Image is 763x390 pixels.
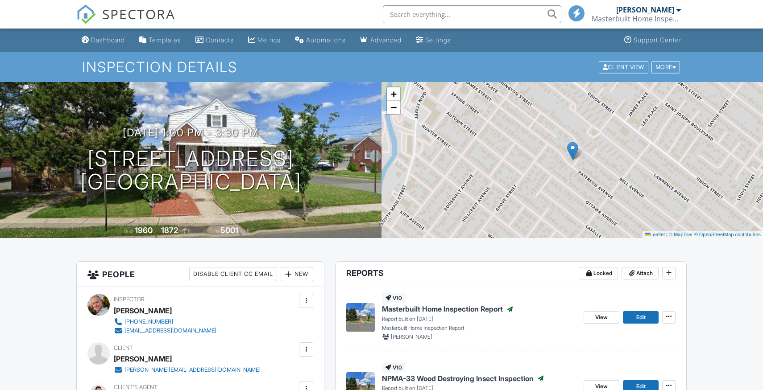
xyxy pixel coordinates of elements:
div: Client View [599,61,648,73]
a: Templates [136,32,185,49]
a: © MapTiler [669,232,693,237]
div: 1960 [135,226,153,235]
a: Metrics [245,32,284,49]
a: [EMAIL_ADDRESS][DOMAIN_NAME] [114,326,216,335]
a: Dashboard [78,32,129,49]
div: [PERSON_NAME] [114,304,172,317]
a: Contacts [192,32,237,49]
span: sq.ft. [240,228,251,234]
span: − [391,102,397,113]
span: | [666,232,668,237]
a: [PERSON_NAME][EMAIL_ADDRESS][DOMAIN_NAME] [114,365,261,374]
div: [PERSON_NAME] [616,5,674,14]
a: Leaflet [645,232,665,237]
h1: [STREET_ADDRESS] [GEOGRAPHIC_DATA] [80,147,302,194]
a: SPECTORA [76,12,175,31]
span: sq. ft. [179,228,192,234]
div: [EMAIL_ADDRESS][DOMAIN_NAME] [124,327,216,334]
a: Automations (Basic) [291,32,349,49]
a: Zoom in [387,87,400,101]
span: SPECTORA [102,4,175,23]
div: Metrics [257,36,281,44]
a: [PHONE_NUMBER] [114,317,216,326]
a: Support Center [621,32,685,49]
img: Marker [567,142,578,160]
div: Templates [149,36,181,44]
a: Advanced [357,32,405,49]
a: Settings [412,32,455,49]
div: 1872 [161,226,178,235]
div: Masterbuilt Home Inspection [592,14,681,23]
span: Lot Size [200,228,219,234]
div: 5001 [220,226,238,235]
span: Built [124,228,133,234]
div: Advanced [370,36,402,44]
div: Settings [425,36,451,44]
img: The Best Home Inspection Software - Spectora [76,4,96,24]
div: [PERSON_NAME][EMAIL_ADDRESS][DOMAIN_NAME] [124,366,261,374]
span: Client [114,345,133,351]
div: [PHONE_NUMBER] [124,318,173,325]
input: Search everything... [383,5,561,23]
a: © OpenStreetMap contributors [694,232,761,237]
div: Dashboard [91,36,125,44]
div: Disable Client CC Email [189,267,277,281]
h1: Inspection Details [82,59,681,75]
span: + [391,88,397,99]
div: Automations [306,36,346,44]
a: Zoom out [387,101,400,114]
div: [PERSON_NAME] [114,352,172,365]
h3: [DATE] 1:00 pm - 3:30 pm [123,127,259,139]
div: Support Center [634,36,681,44]
a: Client View [598,63,651,70]
div: Contacts [206,36,234,44]
span: Inspector [114,296,145,303]
div: New [281,267,313,281]
div: More [651,61,680,73]
h3: People [77,262,324,287]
